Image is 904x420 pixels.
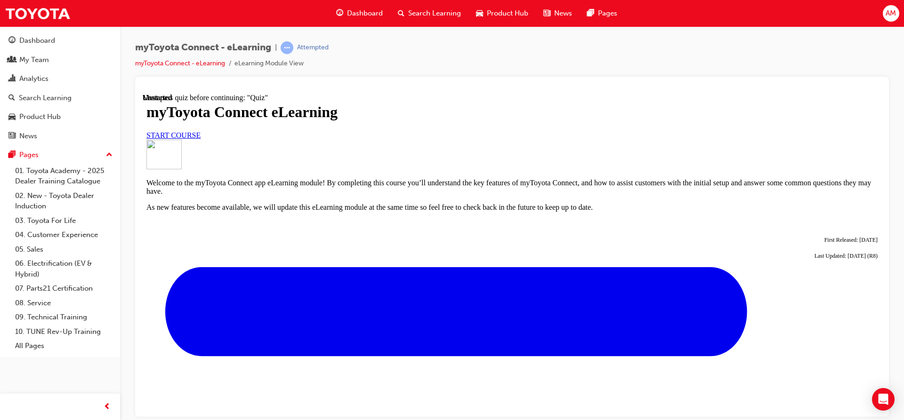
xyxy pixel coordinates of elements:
span: car-icon [8,113,16,121]
li: eLearning Module View [234,58,304,69]
span: up-icon [106,149,113,161]
a: Analytics [4,70,116,87]
img: Trak [5,3,71,24]
button: DashboardMy TeamAnalyticsSearch LearningProduct HubNews [4,30,116,146]
a: 06. Electrification (EV & Hybrid) [11,256,116,281]
span: Last Updated: [DATE] (R8) [672,159,735,166]
div: Product Hub [19,111,61,122]
p: As new features become available, we will update this eLearning module at the same time so feel f... [4,110,735,118]
div: My Team [19,55,49,65]
a: Search Learning [4,89,116,107]
span: people-icon [8,56,16,64]
span: search-icon [398,8,404,19]
a: 09. Technical Training [11,310,116,325]
a: 05. Sales [11,242,116,257]
span: news-icon [543,8,550,19]
div: Attempted [297,43,329,52]
span: First Released: [DATE] [682,143,735,150]
a: 10. TUNE Rev-Up Training [11,325,116,339]
button: Pages [4,146,116,164]
h1: myToyota Connect eLearning [4,10,735,27]
span: learningRecordVerb_ATTEMPT-icon [281,41,293,54]
div: Pages [19,150,39,160]
span: search-icon [8,94,15,103]
span: News [554,8,572,19]
a: My Team [4,51,116,69]
div: Search Learning [19,93,72,103]
div: Analytics [19,73,48,84]
a: Product Hub [4,108,116,126]
span: Dashboard [347,8,383,19]
a: pages-iconPages [580,4,625,23]
button: AM [883,5,899,22]
a: 03. Toyota For Life [11,214,116,228]
div: News [19,131,37,142]
span: myToyota Connect - eLearning [135,42,271,53]
span: Product Hub [487,8,528,19]
span: | [275,42,277,53]
a: All Pages [11,339,116,353]
div: Dashboard [19,35,55,46]
span: Pages [598,8,617,19]
span: car-icon [476,8,483,19]
a: 07. Parts21 Certification [11,281,116,296]
a: car-iconProduct Hub [468,4,536,23]
p: Welcome to the myToyota Connect app eLearning module! By completing this course you’ll understand... [4,85,735,102]
span: pages-icon [8,151,16,159]
span: Search Learning [408,8,461,19]
span: chart-icon [8,75,16,83]
span: guage-icon [8,37,16,45]
a: Dashboard [4,32,116,49]
span: news-icon [8,132,16,141]
a: 08. Service [11,296,116,310]
div: Open Intercom Messenger [872,388,895,411]
a: guage-iconDashboard [329,4,390,23]
a: 02. New - Toyota Dealer Induction [11,189,116,214]
a: START COURSE [4,38,58,46]
span: guage-icon [336,8,343,19]
a: news-iconNews [536,4,580,23]
a: 04. Customer Experience [11,228,116,242]
a: search-iconSearch Learning [390,4,468,23]
span: prev-icon [104,401,111,413]
a: myToyota Connect - eLearning [135,59,225,67]
span: AM [886,8,896,19]
a: 01. Toyota Academy - 2025 Dealer Training Catalogue [11,164,116,189]
a: News [4,127,116,145]
span: pages-icon [587,8,594,19]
